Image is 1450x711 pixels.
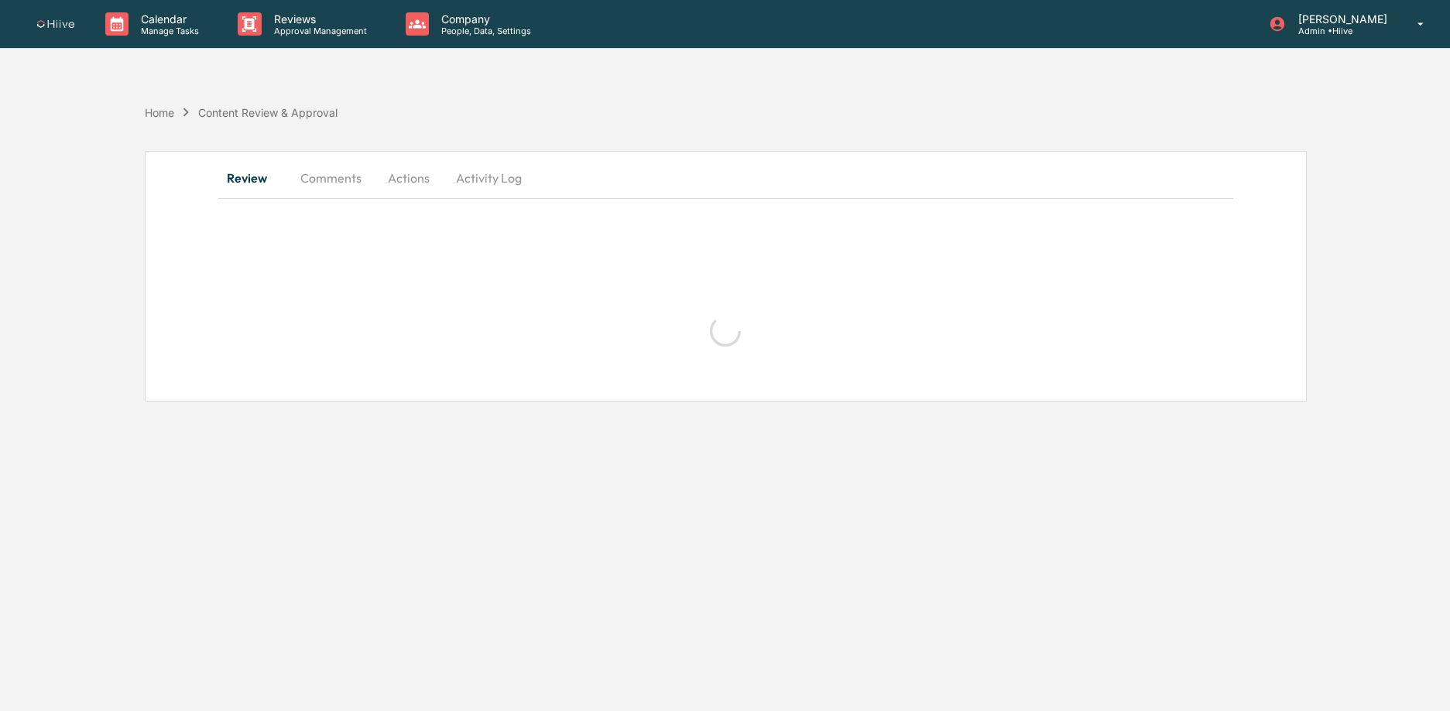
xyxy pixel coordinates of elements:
p: Admin • Hiive [1286,26,1395,36]
button: Review [218,159,288,197]
div: Home [145,106,174,119]
img: logo [37,20,74,29]
div: secondary tabs example [218,159,1233,197]
button: Comments [288,159,374,197]
button: Actions [374,159,444,197]
p: Company [429,12,539,26]
p: [PERSON_NAME] [1286,12,1395,26]
p: Reviews [262,12,375,26]
p: Approval Management [262,26,375,36]
p: People, Data, Settings [429,26,539,36]
p: Manage Tasks [129,26,207,36]
p: Calendar [129,12,207,26]
div: Content Review & Approval [198,106,338,119]
button: Activity Log [444,159,534,197]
